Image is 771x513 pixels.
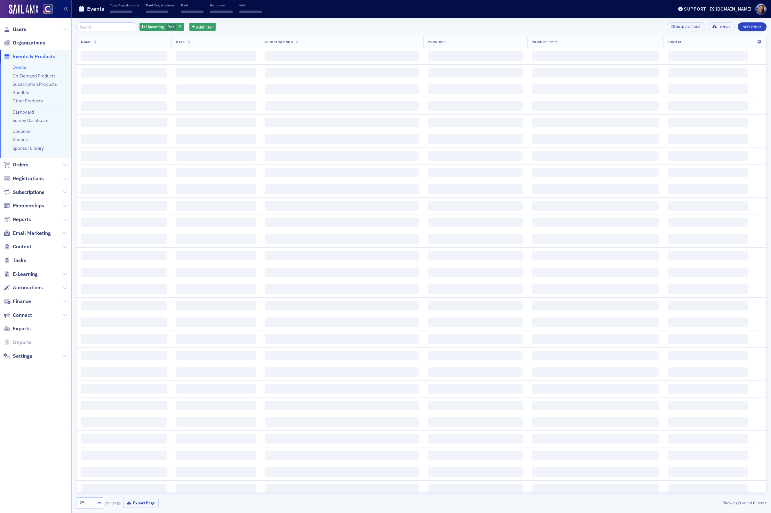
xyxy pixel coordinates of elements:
span: ‌ [668,151,748,161]
a: Venues [12,137,28,142]
span: ‌ [176,151,256,161]
span: Settings [13,353,32,360]
span: ‌ [532,451,659,460]
span: ‌ [176,234,256,244]
a: Dashboard [12,109,34,115]
span: ‌ [176,118,256,127]
span: Subscriptions [13,189,44,196]
span: ‌ [176,168,256,177]
span: ‌ [81,434,167,444]
a: Exports [4,325,31,332]
span: ‌ [532,301,659,310]
a: Memberships [4,202,44,209]
span: Yes [168,24,174,29]
span: ‌ [668,168,748,177]
span: ‌ [428,68,523,77]
button: AddFilter [189,23,216,31]
span: ‌ [532,101,659,111]
span: ‌ [81,417,167,427]
span: ‌ [265,484,419,493]
div: Yes [139,23,184,31]
span: ‌ [668,51,748,61]
div: Bulk Actions [676,25,701,28]
span: ‌ [428,134,523,144]
span: Profile [755,4,767,15]
a: Sponsor Library [12,145,44,151]
span: ‌ [181,11,203,13]
span: ‌ [239,11,262,13]
button: [DOMAIN_NAME] [710,7,754,11]
span: ‌ [265,467,419,477]
span: ‌ [265,268,419,277]
span: ‌ [668,218,748,227]
a: Content [4,243,31,250]
a: Subscription Products [12,81,57,87]
a: Automations [4,284,43,291]
span: ‌ [668,334,748,344]
p: Refunded [210,3,233,7]
span: ‌ [81,51,167,61]
a: E-Learning [4,271,38,278]
span: Is Upcoming [142,24,164,29]
span: Date [176,40,185,44]
span: ‌ [668,184,748,194]
span: ‌ [428,101,523,111]
span: ‌ [265,101,419,111]
span: Provider [428,40,446,44]
span: Automations [13,284,43,291]
span: ‌ [265,317,419,327]
span: ‌ [532,351,659,360]
span: Connect [13,312,32,319]
span: ‌ [265,201,419,211]
span: ‌ [81,317,167,327]
span: ‌ [428,384,523,394]
div: Support [684,6,706,12]
strong: 0 [752,500,757,506]
span: ‌ [81,201,167,211]
span: ‌ [428,168,523,177]
span: ‌ [532,118,659,127]
span: Registrations [265,40,293,44]
input: Search… [76,22,137,31]
a: View Homepage [38,4,53,15]
span: ‌ [81,451,167,460]
span: Product Type [532,40,558,44]
span: ‌ [532,367,659,377]
span: ‌ [532,384,659,394]
span: ‌ [428,118,523,127]
span: ‌ [668,134,748,144]
span: ‌ [668,201,748,211]
span: ‌ [265,284,419,294]
span: ‌ [265,384,419,394]
span: ‌ [81,184,167,194]
span: ‌ [428,317,523,327]
span: ‌ [81,101,167,111]
span: ‌ [176,367,256,377]
p: Net [239,3,262,7]
img: SailAMX [43,4,53,14]
div: [DOMAIN_NAME] [716,6,751,12]
span: ‌ [532,68,659,77]
span: ‌ [428,251,523,261]
span: ‌ [668,384,748,394]
span: Format [668,40,682,44]
span: ‌ [176,384,256,394]
span: ‌ [668,68,748,77]
span: ‌ [81,467,167,477]
div: Showing out of items [541,500,767,506]
span: ‌ [265,51,419,61]
a: Survey Dashboard [12,117,49,123]
span: ‌ [532,251,659,261]
span: ‌ [176,434,256,444]
span: ‌ [532,201,659,211]
span: ‌ [668,101,748,111]
a: Coupons [12,128,30,134]
a: Imports [4,339,32,346]
span: ‌ [81,84,167,94]
button: Export Page [123,498,159,508]
span: ‌ [668,401,748,410]
span: ‌ [428,401,523,410]
span: ‌ [532,184,659,194]
span: Exports [13,325,31,332]
span: ‌ [265,301,419,310]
